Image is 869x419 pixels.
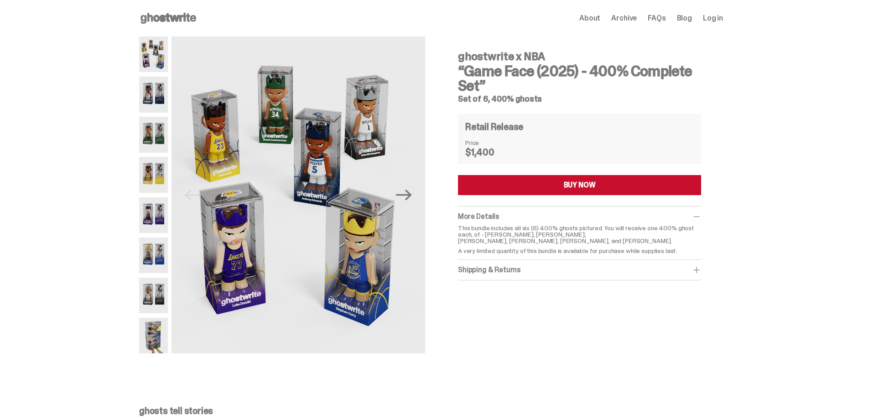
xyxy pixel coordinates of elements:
p: This bundle includes all six (6) 400% ghosts pictured. You will receive one 400% ghost each, of -... [458,225,701,244]
button: Next [394,185,414,205]
img: NBA-400-HG-Scale.png [139,318,168,353]
a: Archive [611,15,637,22]
p: ghosts tell stories [139,406,723,415]
a: Log in [703,15,723,22]
h5: Set of 6, 400% ghosts [458,95,701,103]
div: BUY NOW [564,181,596,189]
a: About [579,15,600,22]
img: NBA-400-HG-Giannis.png [139,117,168,152]
h4: ghostwrite x NBA [458,51,701,62]
img: NBA-400-HG%20Bron.png [139,157,168,192]
img: NBA-400-HG-Ant.png [139,77,168,112]
img: NBA-400-HG-Wemby.png [139,278,168,313]
dt: Price [465,140,511,146]
span: More Details [458,212,499,221]
img: NBA-400-HG-Main.png [172,36,425,353]
dd: $1,400 [465,148,511,157]
p: A very limited quantity of this bundle is available for purchase while supplies last. [458,248,701,254]
img: NBA-400-HG-Main.png [139,36,168,72]
a: Blog [677,15,692,22]
button: BUY NOW [458,175,701,195]
h4: Retail Release [465,122,523,131]
img: NBA-400-HG-Steph.png [139,238,168,273]
img: NBA-400-HG-Luka.png [139,197,168,233]
h3: “Game Face (2025) - 400% Complete Set” [458,64,701,93]
div: Shipping & Returns [458,265,701,274]
a: FAQs [648,15,666,22]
